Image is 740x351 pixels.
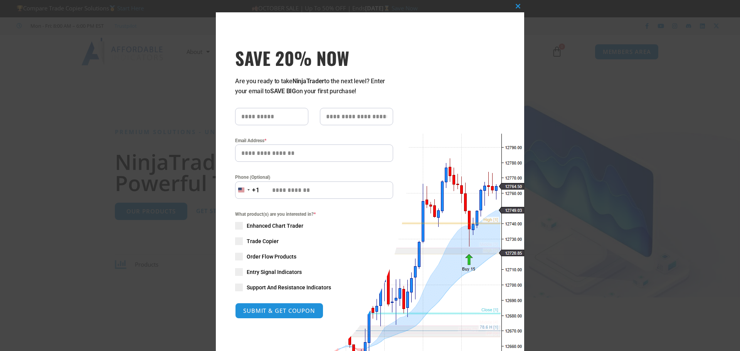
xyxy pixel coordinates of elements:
[235,76,393,96] p: Are you ready to take to the next level? Enter your email to on your first purchase!
[235,173,393,181] label: Phone (Optional)
[252,185,260,195] div: +1
[235,303,323,319] button: SUBMIT & GET COUPON
[270,87,296,95] strong: SAVE BIG
[247,268,302,276] span: Entry Signal Indicators
[235,222,393,230] label: Enhanced Chart Trader
[247,237,279,245] span: Trade Copier
[235,253,393,260] label: Order Flow Products
[247,284,331,291] span: Support And Resistance Indicators
[235,181,260,199] button: Selected country
[235,284,393,291] label: Support And Resistance Indicators
[247,222,303,230] span: Enhanced Chart Trader
[247,253,296,260] span: Order Flow Products
[235,137,393,144] label: Email Address
[235,237,393,245] label: Trade Copier
[235,47,393,69] h3: SAVE 20% NOW
[293,77,324,85] strong: NinjaTrader
[235,210,393,218] span: What product(s) are you interested in?
[235,268,393,276] label: Entry Signal Indicators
